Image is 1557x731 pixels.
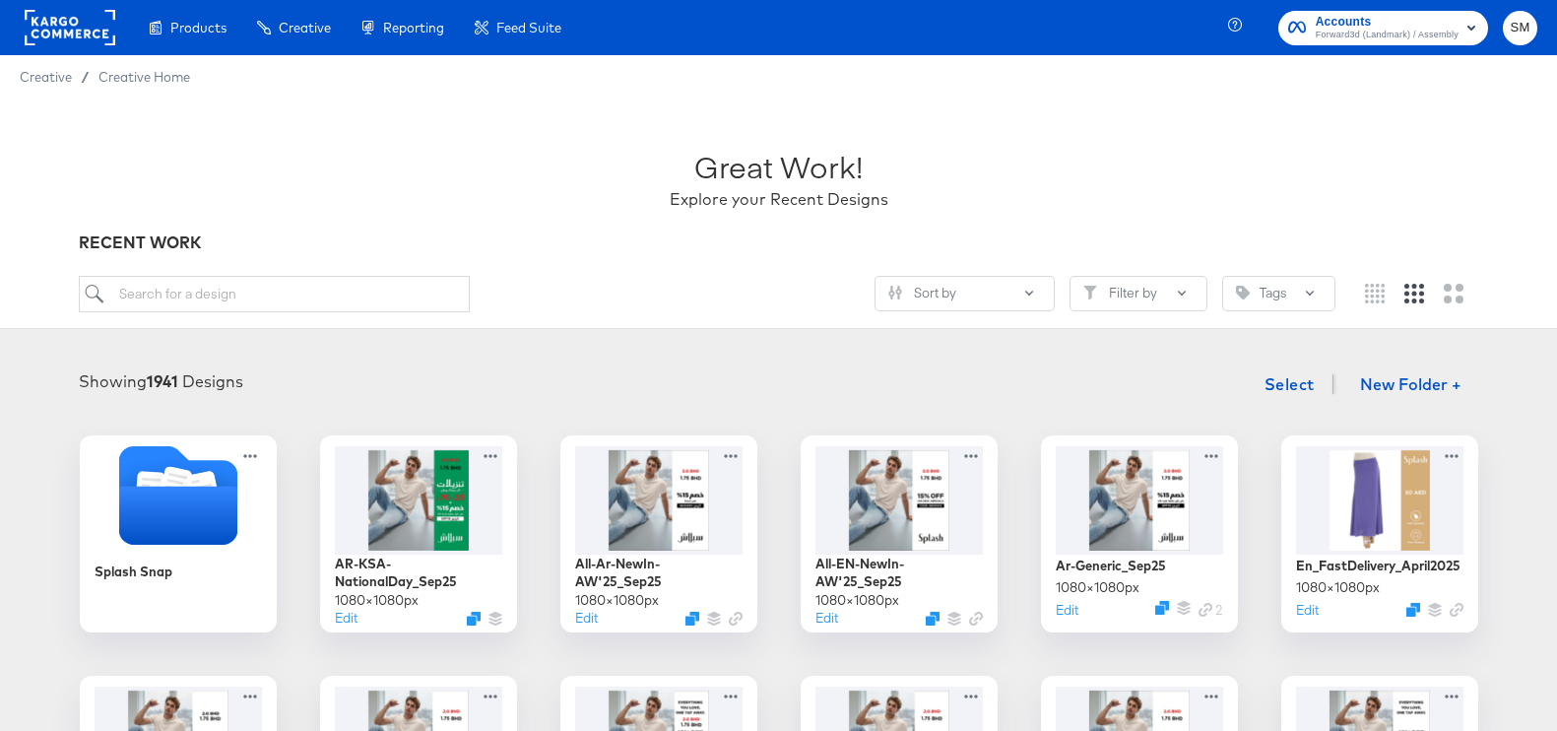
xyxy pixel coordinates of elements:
[1296,578,1380,597] div: 1080 × 1080 px
[1222,276,1335,311] button: TagTags
[20,69,72,85] span: Creative
[926,612,940,626] svg: Duplicate
[79,276,469,312] input: Search for a design
[560,435,757,632] div: All-Ar-NewIn-AW'25_Sep251080×1080pxEditDuplicate
[1056,578,1139,597] div: 1080 × 1080 px
[1199,603,1212,617] svg: Link
[80,435,277,632] div: Splash Snap
[815,609,838,628] button: Edit
[1281,435,1478,632] div: En_FastDelivery_April20251080×1080pxEditDuplicate
[1316,12,1459,33] span: Accounts
[95,563,172,581] div: Splash Snap
[1444,284,1463,303] svg: Large grid
[279,20,331,35] span: Creative
[1041,435,1238,632] div: Ar-Generic_Sep251080×1080pxEditDuplicateLink 2
[1265,370,1315,398] span: Select
[1056,557,1166,575] div: Ar-Generic_Sep25
[72,69,98,85] span: /
[888,286,902,299] svg: Sliders
[1296,601,1319,620] button: Edit
[383,20,444,35] span: Reporting
[729,612,743,626] svg: Link
[335,591,419,610] div: 1080 × 1080 px
[1199,601,1223,620] div: 2
[575,591,659,610] div: 1080 × 1080 px
[1278,11,1488,45] button: AccountsForward3d (Landmark) / Assembly
[1404,284,1424,303] svg: Medium grid
[670,188,888,211] div: Explore your Recent Designs
[335,609,357,628] button: Edit
[1236,286,1250,299] svg: Tag
[815,555,983,591] div: All-EN-NewIn-AW'25_Sep25
[801,435,998,632] div: All-EN-NewIn-AW'25_Sep251080×1080pxEditDuplicate
[575,555,743,591] div: All-Ar-NewIn-AW'25_Sep25
[80,446,277,545] svg: Folder
[1070,276,1207,311] button: FilterFilter by
[147,371,178,391] strong: 1941
[1257,365,1323,404] button: Select
[1316,28,1459,43] span: Forward3d (Landmark) / Assembly
[1343,367,1478,405] button: New Folder +
[969,612,983,626] svg: Link
[875,276,1055,311] button: SlidersSort by
[170,20,227,35] span: Products
[1083,286,1097,299] svg: Filter
[335,555,502,591] div: AR-KSA-NationalDay_Sep25
[1450,603,1463,617] svg: Link
[1503,11,1537,45] button: SM
[1155,601,1169,615] svg: Duplicate
[685,612,699,626] svg: Duplicate
[575,609,598,628] button: Edit
[496,20,561,35] span: Feed Suite
[1296,557,1460,575] div: En_FastDelivery_April2025
[1056,601,1078,620] button: Edit
[815,591,899,610] div: 1080 × 1080 px
[1406,603,1420,617] svg: Duplicate
[98,69,190,85] a: Creative Home
[467,612,481,626] svg: Duplicate
[1511,17,1529,39] span: SM
[79,370,243,393] div: Showing Designs
[79,232,1477,254] div: RECENT WORK
[694,146,863,188] div: Great Work!
[1365,284,1385,303] svg: Small grid
[320,435,517,632] div: AR-KSA-NationalDay_Sep251080×1080pxEditDuplicate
